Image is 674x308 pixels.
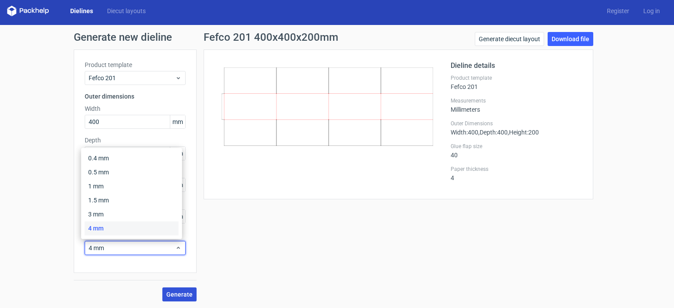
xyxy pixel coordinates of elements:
[451,74,582,90] div: Fefco 201
[85,179,179,193] div: 1 mm
[162,287,197,301] button: Generate
[451,129,478,136] span: Width : 400
[85,104,186,113] label: Width
[166,291,193,297] span: Generate
[170,147,185,160] span: mm
[63,7,100,15] a: Dielines
[89,74,175,82] span: Fefco 201
[548,32,593,46] a: Download file
[89,244,175,252] span: 4 mm
[85,193,179,207] div: 1.5 mm
[85,136,186,145] label: Depth
[600,7,636,15] a: Register
[508,129,539,136] span: , Height : 200
[204,32,338,42] h1: Fefco 201 400x400x200mm
[85,221,179,235] div: 4 mm
[85,60,186,69] label: Product template
[475,32,544,46] a: Generate diecut layout
[451,166,582,181] div: 4
[170,115,185,128] span: mm
[451,74,582,81] label: Product template
[85,92,186,101] h3: Outer dimensions
[478,129,508,136] span: , Depth : 400
[100,7,153,15] a: Diecut layouts
[451,97,582,113] div: Millimeters
[451,120,582,127] label: Outer Dimensions
[636,7,667,15] a: Log in
[451,143,582,159] div: 40
[451,97,582,104] label: Measurements
[451,60,582,71] h2: Dieline details
[74,32,600,42] h1: Generate new dieline
[451,166,582,173] label: Paper thickness
[85,151,179,165] div: 0.4 mm
[85,207,179,221] div: 3 mm
[451,143,582,150] label: Glue flap size
[85,165,179,179] div: 0.5 mm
